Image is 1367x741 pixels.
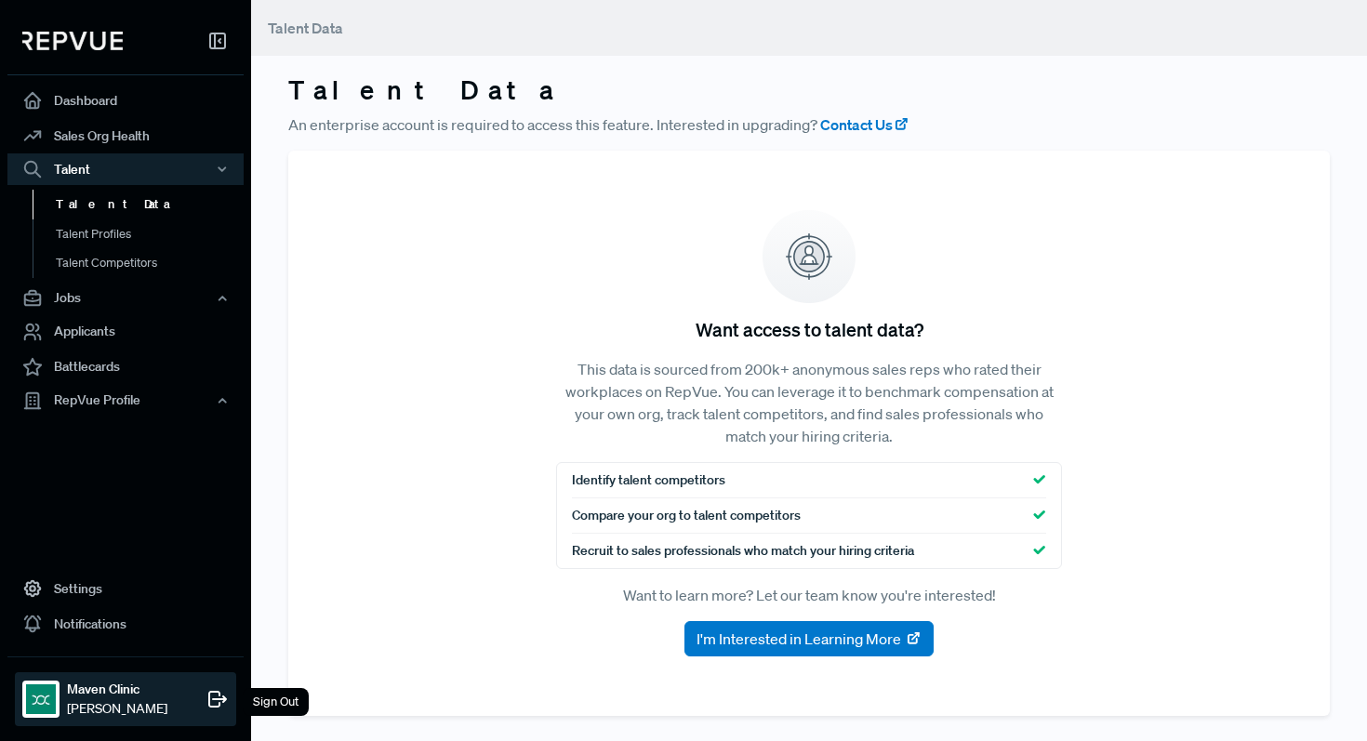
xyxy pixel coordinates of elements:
[67,699,167,719] span: [PERSON_NAME]
[33,248,269,278] a: Talent Competitors
[572,541,914,561] span: Recruit to sales professionals who match your hiring criteria
[7,350,244,385] a: Battlecards
[33,190,269,219] a: Talent Data
[288,113,1330,136] p: An enterprise account is required to access this feature. Interested in upgrading?
[7,656,244,726] a: Maven ClinicMaven Clinic[PERSON_NAME]Sign Out
[7,118,244,153] a: Sales Org Health
[572,470,725,490] span: Identify talent competitors
[33,219,269,249] a: Talent Profiles
[556,358,1062,447] p: This data is sourced from 200k+ anonymous sales reps who rated their workplaces on RepVue. You ca...
[268,19,343,37] span: Talent Data
[556,584,1062,606] p: Want to learn more? Let our team know you're interested!
[288,74,1330,106] h3: Talent Data
[7,283,244,314] button: Jobs
[572,506,801,525] span: Compare your org to talent competitors
[7,314,244,350] a: Applicants
[7,83,244,118] a: Dashboard
[7,606,244,642] a: Notifications
[697,628,901,650] span: I'm Interested in Learning More
[7,571,244,606] a: Settings
[22,32,123,50] img: RepVue
[26,684,56,714] img: Maven Clinic
[7,153,244,185] button: Talent
[684,621,934,656] button: I'm Interested in Learning More
[243,688,309,716] div: Sign Out
[67,680,167,699] strong: Maven Clinic
[696,318,923,340] h5: Want access to talent data?
[7,385,244,417] button: RepVue Profile
[820,113,909,136] a: Contact Us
